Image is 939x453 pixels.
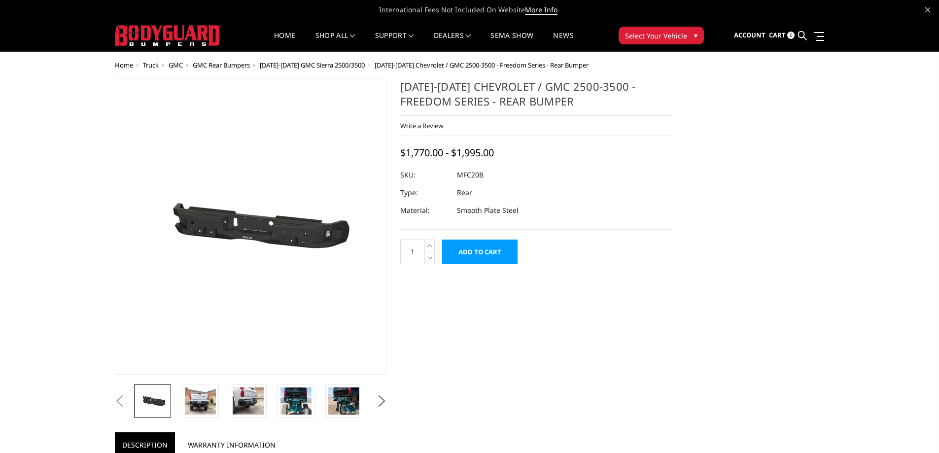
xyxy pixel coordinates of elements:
a: Dealers [434,32,471,51]
a: Account [734,22,765,49]
img: BODYGUARD BUMPERS [115,25,221,46]
input: Add to Cart [442,240,518,264]
span: Account [734,31,765,39]
span: 0 [787,32,795,39]
dd: Smooth Plate Steel [457,202,519,219]
span: [DATE]-[DATE] Chevrolet / GMC 2500-3500 - Freedom Series - Rear Bumper [375,61,589,70]
img: 2020-2025 Chevrolet / GMC 2500-3500 - Freedom Series - Rear Bumper [328,387,359,415]
a: [DATE]-[DATE] GMC Sierra 2500/3500 [260,61,365,70]
img: 2020-2025 Chevrolet / GMC 2500-3500 - Freedom Series - Rear Bumper [233,387,264,415]
button: Previous [112,394,127,409]
a: Write a Review [400,121,443,130]
a: News [553,32,573,51]
img: 2020-2025 Chevrolet / GMC 2500-3500 - Freedom Series - Rear Bumper [185,387,216,415]
img: 2020-2025 Chevrolet / GMC 2500-3500 - Freedom Series - Rear Bumper [137,387,168,415]
a: GMC [169,61,183,70]
h1: [DATE]-[DATE] Chevrolet / GMC 2500-3500 - Freedom Series - Rear Bumper [400,79,672,116]
span: ▾ [694,30,697,40]
img: 2020-2025 Chevrolet / GMC 2500-3500 - Freedom Series - Rear Bumper [127,168,374,285]
a: Support [375,32,414,51]
a: SEMA Show [490,32,533,51]
a: GMC Rear Bumpers [193,61,250,70]
dd: MFC20B [457,166,484,184]
a: shop all [315,32,355,51]
a: Truck [143,61,159,70]
a: Home [115,61,133,70]
span: Cart [769,31,786,39]
span: Select Your Vehicle [625,31,687,41]
dt: SKU: [400,166,450,184]
button: Select Your Vehicle [619,27,704,44]
dd: Rear [457,184,472,202]
button: Next [374,394,389,409]
a: Home [274,32,295,51]
a: Cart 0 [769,22,795,49]
span: $1,770.00 - $1,995.00 [400,146,494,159]
a: 2020-2025 Chevrolet / GMC 2500-3500 - Freedom Series - Rear Bumper [115,79,387,375]
a: More Info [525,5,557,15]
dt: Type: [400,184,450,202]
dt: Material: [400,202,450,219]
img: 2020-2025 Chevrolet / GMC 2500-3500 - Freedom Series - Rear Bumper [280,387,312,415]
